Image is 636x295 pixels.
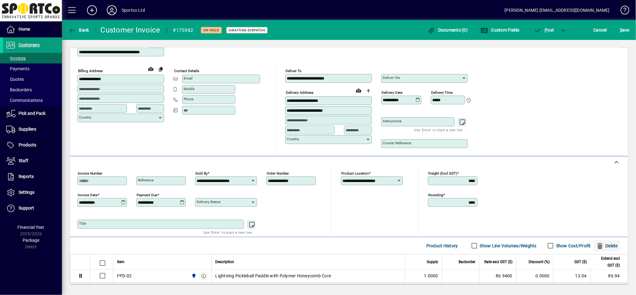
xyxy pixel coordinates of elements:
span: Reports [19,174,34,179]
span: P [545,28,548,33]
span: Sportco Ltd Warehouse [190,272,197,279]
a: View on map [146,64,156,74]
button: Custom Fields [479,24,521,36]
a: Settings [3,185,62,200]
div: Sportco Ltd [122,5,145,15]
mat-label: Country [287,137,299,141]
span: Delete [596,241,618,251]
mat-label: Freight (excl GST) [428,171,457,176]
mat-label: Deliver via [383,76,400,80]
button: Post [531,24,557,36]
span: Lightning Pickleball Paddle with Polymer Honeycomb Core [216,273,331,279]
span: Product History [426,241,458,251]
span: ave [620,25,629,35]
div: #175982 [173,25,194,35]
span: Products [19,142,36,147]
span: Home [19,27,30,32]
mat-label: Product location [341,171,369,176]
span: Backorders [6,87,32,92]
app-page-header-button: Delete selection [594,240,623,251]
a: Communications [3,95,62,106]
span: Quotes [6,77,24,82]
span: Description [216,258,234,265]
button: Choose address [364,86,373,96]
mat-label: Rounding [428,193,443,197]
span: ost [534,28,554,33]
mat-label: Delivery time [431,90,453,95]
button: Save [618,24,631,36]
span: Package [23,238,39,243]
a: Suppliers [3,122,62,137]
span: GST ($) [574,258,587,265]
span: Payments [6,66,29,71]
button: Product History [424,240,460,251]
span: Pick and Pack [19,111,46,116]
button: Back [67,24,91,36]
span: Invoices [6,56,26,61]
mat-label: Delivery date [381,90,403,95]
mat-label: Delivery status [197,200,220,204]
span: Rate excl GST ($) [484,258,512,265]
mat-label: Deliver To [285,69,302,73]
div: FPD-02 [117,273,132,279]
button: Copy to Delivery address [156,64,166,74]
a: Pick and Pack [3,106,62,121]
div: Customer Invoice [101,25,160,35]
mat-label: Instructions [383,119,402,123]
label: Show Cost/Profit [555,243,591,249]
mat-label: Reference [138,178,154,182]
button: Add [82,5,102,16]
label: Show Line Volumes/Weights [479,243,537,249]
span: Staff [19,158,28,163]
a: Payments [3,63,62,74]
a: Invoices [3,53,62,63]
a: Products [3,137,62,153]
mat-label: Sold by [195,171,207,176]
span: Custom Fields [481,28,520,33]
mat-hint: Use 'Enter' to start a new line [414,126,463,133]
span: Backorder [459,258,475,265]
span: Extend excl GST ($) [595,255,620,269]
span: Cancel [594,25,607,35]
span: S [620,28,622,33]
mat-hint: Use 'Enter' to start a new line [203,229,252,236]
span: Supply [427,258,438,265]
button: Profile [102,5,122,16]
button: Delete [594,240,620,251]
mat-label: Email [184,76,193,80]
td: 0.0000 [516,282,553,295]
mat-label: Title [79,221,86,226]
td: 0.0000 [516,270,553,282]
app-page-header-button: Back [62,24,96,36]
a: Backorders [3,85,62,95]
td: 26.08 [590,282,628,295]
mat-label: Invoice date [78,193,98,197]
td: 86.94 [590,270,628,282]
span: Discount (%) [529,258,550,265]
button: Documents (0) [426,24,469,36]
a: Home [3,22,62,37]
mat-label: Invoice number [78,171,102,176]
div: 86.9400 [483,273,512,279]
div: [PERSON_NAME] [EMAIL_ADDRESS][DOMAIN_NAME] [505,5,610,15]
a: Support [3,201,62,216]
button: Cancel [592,24,609,36]
a: Reports [3,169,62,184]
span: Awaiting Dispatch [229,28,265,32]
span: 1.0000 [424,273,438,279]
a: Quotes [3,74,62,85]
mat-label: Order number [267,171,289,176]
a: View on map [354,85,364,95]
td: 13.04 [553,270,590,282]
span: Communications [6,98,43,103]
span: Item [117,258,124,265]
span: Documents (0) [428,28,468,33]
a: Knowledge Base [616,1,628,21]
mat-label: Courier Reference [383,141,411,145]
mat-label: Mobile [184,87,194,91]
a: Staff [3,153,62,169]
span: Suppliers [19,127,36,132]
mat-label: Phone [184,97,194,101]
mat-label: Payment due [137,193,157,197]
span: On hold [203,28,219,32]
